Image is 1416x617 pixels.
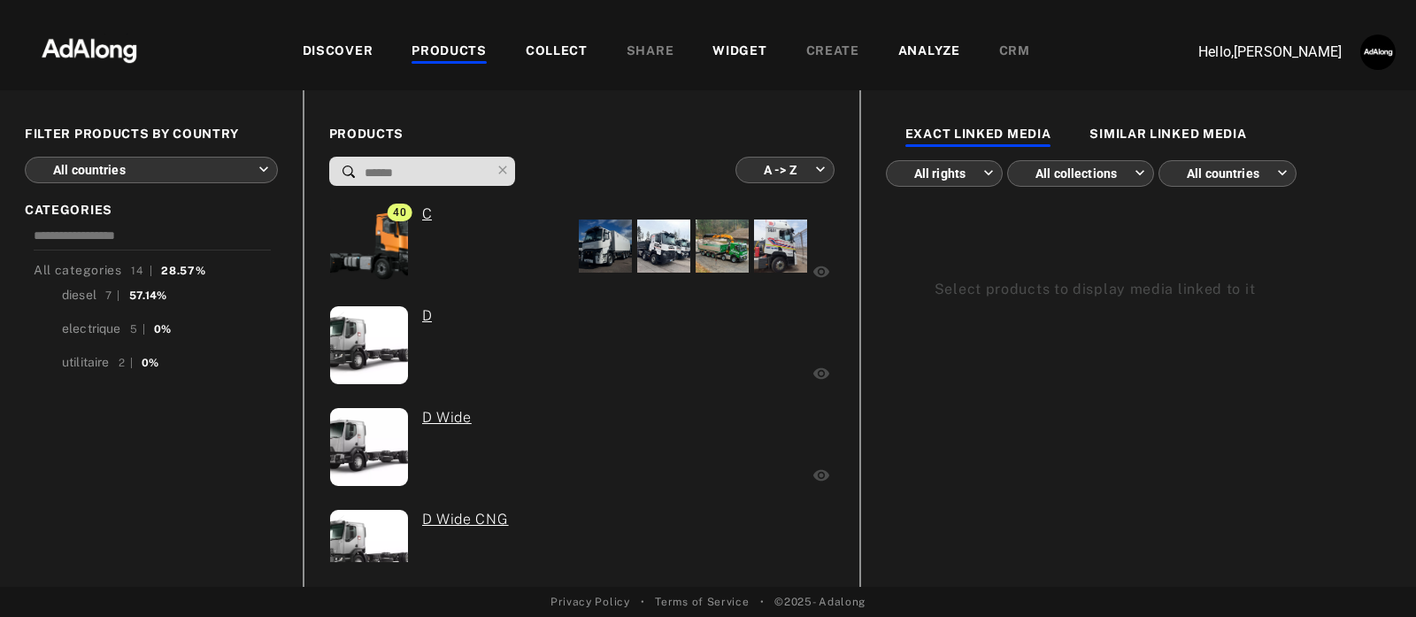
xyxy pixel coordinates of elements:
div: 14 | [131,263,153,279]
div: 7 | [105,288,120,304]
div: 0% [154,321,171,337]
a: Terms of Service [655,594,749,610]
img: Renault%20trucks%20V1_0.jpg.webp [324,510,413,588]
div: SHARE [627,42,674,63]
div: SIMILAR LINKED MEDIA [1089,125,1246,146]
div: All collections [1023,150,1145,197]
img: 63233d7d88ed69de3c212112c67096b6.png [12,22,167,75]
span: PRODUCTS [329,125,835,143]
a: (ada-renaulttrucksfrance-13) D Wide: [422,407,472,428]
img: Renault%20trucks%20V1_0.jpg.webp [324,306,413,384]
a: (ada-renaulttrucksfrance-14) D Wide CNG: [422,509,509,530]
span: • [641,594,645,610]
div: CREATE [806,42,859,63]
span: • [760,594,765,610]
div: All countries [1174,150,1288,197]
div: EXACT LINKED MEDIA [905,125,1051,146]
div: CRM [999,42,1030,63]
img: AATXAJzUJh5t706S9lc_3n6z7NVUglPkrjZIexBIJ3ug=s96-c [1360,35,1396,70]
span: © 2025 - Adalong [774,594,866,610]
div: 57.14% [129,288,167,304]
div: 28.57% [161,263,205,279]
iframe: Chat Widget [1327,532,1416,617]
div: All rights [902,150,994,197]
a: Privacy Policy [550,594,630,610]
a: (ada-renaulttrucksfrance-4) C: [422,204,433,225]
div: 0% [142,355,158,371]
div: diesel [62,286,96,305]
button: Account settings [1356,30,1400,74]
span: CATEGORIES [25,201,278,220]
div: WIDGET [712,42,766,63]
span: FILTER PRODUCTS BY COUNTRY [25,125,278,143]
div: All categories [34,261,206,280]
div: 2 | [119,355,134,371]
img: p038794_0.png [303,204,435,282]
div: A -> Z [751,146,826,193]
span: 40 [388,204,412,221]
div: Widget de chat [1327,532,1416,617]
div: utilitaire [62,353,110,372]
a: (ada-renaulttrucksfrance-10) D: [422,305,433,327]
img: Renault%20trucks%20V1.jpg.webp [324,408,413,486]
div: 5 | [130,321,146,337]
div: DISCOVER [303,42,373,63]
div: ANALYZE [898,42,960,63]
div: All countries [41,146,269,193]
div: Select products to display media linked to it [935,279,1343,300]
p: Hello, [PERSON_NAME] [1165,42,1342,63]
div: COLLECT [526,42,588,63]
div: electrique [62,320,121,338]
div: PRODUCTS [412,42,487,63]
